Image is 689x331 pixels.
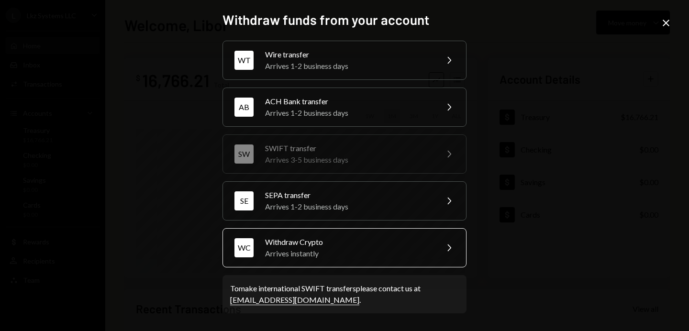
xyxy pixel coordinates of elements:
[222,181,467,221] button: SESEPA transferArrives 1-2 business days
[265,201,432,212] div: Arrives 1-2 business days
[265,107,432,119] div: Arrives 1-2 business days
[265,236,432,248] div: Withdraw Crypto
[222,134,467,174] button: SWSWIFT transferArrives 3-5 business days
[222,88,467,127] button: ABACH Bank transferArrives 1-2 business days
[265,248,432,259] div: Arrives instantly
[222,228,467,267] button: WCWithdraw CryptoArrives instantly
[265,189,432,201] div: SEPA transfer
[222,11,467,29] h2: Withdraw funds from your account
[230,283,459,306] div: To make international SWIFT transfers please contact us at .
[222,41,467,80] button: WTWire transferArrives 1-2 business days
[265,96,432,107] div: ACH Bank transfer
[265,60,432,72] div: Arrives 1-2 business days
[230,295,359,305] a: [EMAIL_ADDRESS][DOMAIN_NAME]
[265,154,432,165] div: Arrives 3-5 business days
[265,49,432,60] div: Wire transfer
[234,98,254,117] div: AB
[234,238,254,257] div: WC
[234,191,254,210] div: SE
[234,51,254,70] div: WT
[234,144,254,164] div: SW
[265,143,432,154] div: SWIFT transfer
